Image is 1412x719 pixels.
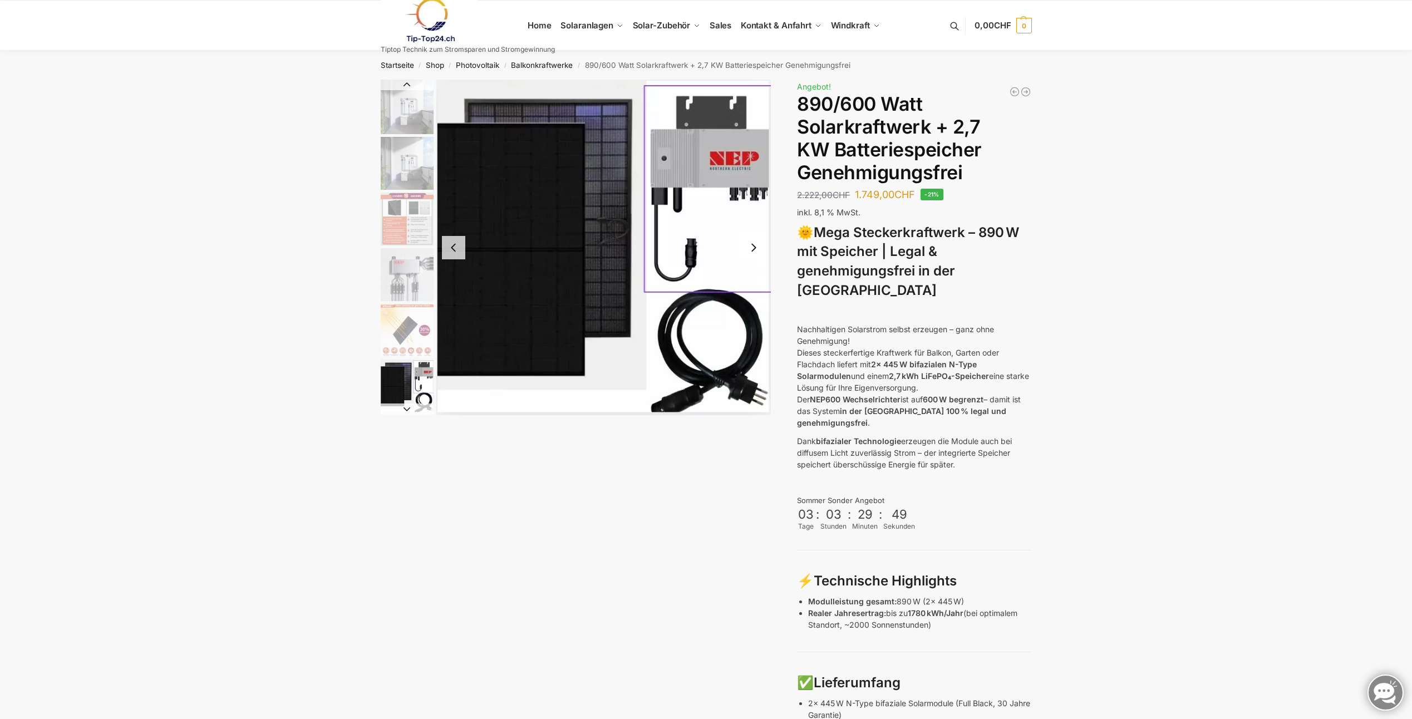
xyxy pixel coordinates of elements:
a: Balkonkraftwerk 890 Watt Solarmodulleistung mit 2kW/h Zendure Speicher [1020,86,1031,97]
p: 890 W (2x 445 W) [808,595,1031,607]
span: / [573,61,584,70]
div: Stunden [820,521,847,531]
p: Nachhaltigen Solarstrom selbst erzeugen – ganz ohne Genehmigung! Dieses steckerfertige Kraftwerk ... [797,323,1031,429]
span: Angebot! [797,82,831,91]
li: 2 / 12 [378,135,434,191]
img: Balkonkraftwerk mit 2,7kw Speicher [381,80,434,134]
span: / [499,61,511,70]
div: Tage [797,521,815,531]
button: Previous slide [381,79,434,90]
div: 29 [853,507,877,521]
a: 0,00CHF 0 [975,9,1031,42]
p: Dank erzeugen die Module auch bei diffusem Licht zuverlässig Strom – der integrierte Speicher spe... [797,435,1031,470]
li: 6 / 12 [378,358,434,413]
span: 0,00 [975,20,1011,31]
strong: Mega Steckerkraftwerk – 890 W mit Speicher | Legal & genehmigungsfrei in der [GEOGRAPHIC_DATA] [797,224,1019,298]
span: / [414,61,426,70]
strong: bifazialer Technologie [816,436,901,446]
li: 7 / 12 [378,413,434,469]
a: Sales [705,1,736,51]
span: -21% [921,189,943,200]
img: Balkonkraftwerk 860 [381,359,434,412]
strong: 2x 445 W bifazialen N-Type Solarmodulen [797,359,977,381]
span: CHF [833,190,850,200]
span: Solar-Zubehör [633,20,691,31]
div: Minuten [852,521,878,531]
span: Kontakt & Anfahrt [741,20,811,31]
div: : [848,507,851,529]
a: Photovoltaik [456,61,499,70]
bdi: 2.222,00 [797,190,850,200]
p: Tiptop Technik zum Stromsparen und Stromgewinnung [381,46,555,53]
a: Balkonkraftwerk 405/600 Watt erweiterbar [1009,86,1020,97]
nav: Breadcrumb [361,51,1051,80]
button: Next slide [381,403,434,415]
li: 5 / 12 [378,302,434,358]
div: : [816,507,819,529]
a: Windkraft [826,1,884,51]
strong: Realer Jahresertrag: [808,608,886,618]
strong: 2,7 kWh LiFePO₄-Speicher [889,371,989,381]
img: Bificial 30 % mehr Leistung [381,304,434,357]
a: Solar-Zubehör [628,1,705,51]
a: Solaranlagen [556,1,628,51]
img: Balkonkraftwerk 860 [436,80,771,415]
span: CHF [894,189,915,200]
button: Previous slide [442,236,465,259]
h3: ⚡ [797,572,1031,591]
img: Balkonkraftwerk mit 2,7kw Speicher [381,137,434,190]
button: Next slide [742,236,765,259]
span: Windkraft [831,20,870,31]
bdi: 1.749,00 [855,189,915,200]
img: Bificial im Vergleich zu billig Modulen [381,193,434,245]
span: Sales [710,20,732,31]
strong: NEP600 Wechselrichter [810,395,901,404]
strong: in der [GEOGRAPHIC_DATA] 100 % legal und genehmigungsfrei [797,406,1006,427]
p: bis zu (bei optimalem Standort, ~2000 Sonnenstunden) [808,607,1031,631]
img: BDS1000 [381,248,434,301]
span: 0 [1016,18,1032,33]
span: inkl. 8,1 % MwSt. [797,208,860,217]
h3: ✅ [797,673,1031,693]
div: Sommer Sonder Angebot [797,495,1031,506]
strong: Technische Highlights [814,573,957,589]
a: Startseite [381,61,414,70]
div: 03 [798,507,814,521]
span: Solaranlagen [560,20,613,31]
li: 6 / 12 [436,80,771,415]
li: 4 / 12 [378,247,434,302]
h1: 890/600 Watt Solarkraftwerk + 2,7 KW Batteriespeicher Genehmigungsfrei [797,93,1031,184]
li: 3 / 12 [378,191,434,247]
a: Shop [426,61,444,70]
li: 1 / 12 [378,80,434,135]
strong: Lieferumfang [814,674,901,691]
strong: 1780 kWh/Jahr [908,608,963,618]
div: 49 [884,507,914,521]
span: CHF [994,20,1011,31]
strong: 600 W begrenzt [923,395,983,404]
h3: 🌞 [797,223,1031,301]
span: / [444,61,456,70]
div: 03 [821,507,845,521]
strong: Modulleistung gesamt: [808,597,897,606]
a: Kontakt & Anfahrt [736,1,826,51]
a: Balkonkraftwerke [511,61,573,70]
div: Sekunden [883,521,915,531]
div: : [879,507,882,529]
